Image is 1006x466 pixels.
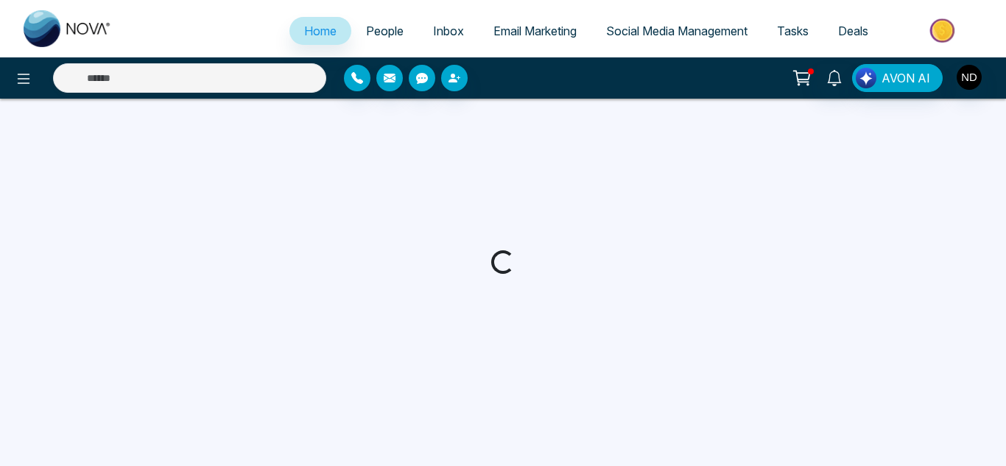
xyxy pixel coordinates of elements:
img: Market-place.gif [890,14,997,47]
span: Email Marketing [493,24,577,38]
a: Tasks [762,17,823,45]
span: People [366,24,404,38]
span: Inbox [433,24,464,38]
img: Nova CRM Logo [24,10,112,47]
a: Social Media Management [591,17,762,45]
span: Deals [838,24,868,38]
span: Tasks [777,24,809,38]
span: Home [304,24,337,38]
a: Home [289,17,351,45]
span: AVON AI [882,69,930,87]
a: Email Marketing [479,17,591,45]
img: User Avatar [957,65,982,90]
a: Inbox [418,17,479,45]
img: Lead Flow [856,68,876,88]
a: Deals [823,17,883,45]
a: People [351,17,418,45]
button: AVON AI [852,64,943,92]
span: Social Media Management [606,24,748,38]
